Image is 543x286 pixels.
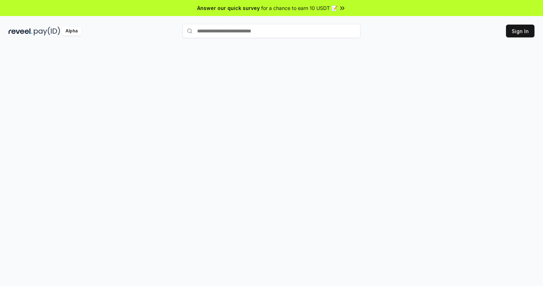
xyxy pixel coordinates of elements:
img: reveel_dark [9,27,32,36]
button: Sign In [506,25,534,37]
span: Answer our quick survey [197,4,260,12]
span: for a chance to earn 10 USDT 📝 [261,4,337,12]
img: pay_id [34,27,60,36]
div: Alpha [62,27,81,36]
